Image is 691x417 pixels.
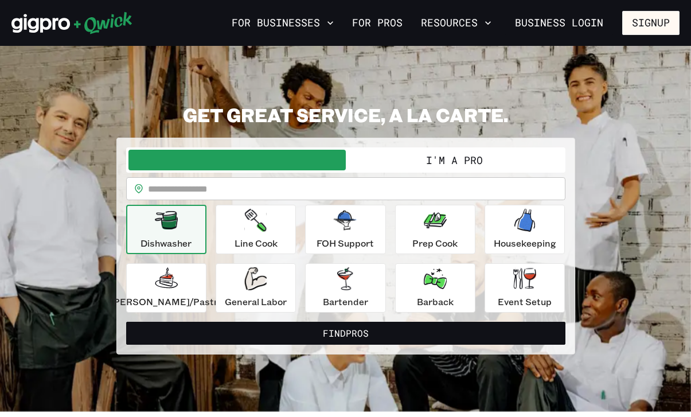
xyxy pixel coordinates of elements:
[395,205,475,254] button: Prep Cook
[227,13,338,33] button: For Businesses
[305,205,385,254] button: FOH Support
[622,11,680,35] button: Signup
[305,263,385,313] button: Bartender
[416,13,496,33] button: Resources
[323,295,368,309] p: Bartender
[346,150,563,170] button: I'm a Pro
[216,263,296,313] button: General Labor
[116,103,575,126] h2: GET GREAT SERVICE, A LA CARTE.
[235,236,278,250] p: Line Cook
[485,205,565,254] button: Housekeeping
[126,263,206,313] button: [PERSON_NAME]/Pastry
[348,13,407,33] a: For Pros
[128,150,346,170] button: I'm a Business
[317,236,374,250] p: FOH Support
[395,263,475,313] button: Barback
[412,236,458,250] p: Prep Cook
[126,205,206,254] button: Dishwasher
[494,236,556,250] p: Housekeeping
[225,295,287,309] p: General Labor
[417,295,454,309] p: Barback
[140,236,192,250] p: Dishwasher
[110,295,222,309] p: [PERSON_NAME]/Pastry
[216,205,296,254] button: Line Cook
[505,11,613,35] a: Business Login
[126,322,565,345] button: FindPros
[498,295,552,309] p: Event Setup
[485,263,565,313] button: Event Setup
